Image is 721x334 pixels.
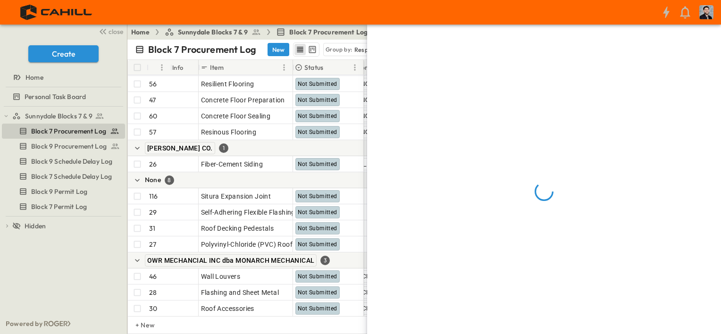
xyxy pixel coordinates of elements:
[298,161,337,167] span: Not Submitted
[131,27,150,37] a: Home
[149,95,156,105] p: 47
[325,62,335,73] button: Sort
[149,208,157,217] p: 29
[31,126,106,136] span: Block 7 Procurement Log
[298,97,337,103] span: Not Submitted
[149,79,157,89] p: 56
[149,240,156,249] p: 27
[201,159,263,169] span: Fiber-Cement Siding
[201,304,254,313] span: Roof Accessories
[293,42,319,57] div: table view
[298,241,337,248] span: Not Submitted
[298,225,337,232] span: Not Submitted
[278,62,290,73] button: Menu
[298,273,337,280] span: Not Submitted
[109,27,123,36] span: close
[2,89,125,104] div: test
[201,208,295,217] span: Self-Adhering Flexible Flashing
[294,44,306,55] button: row view
[2,124,125,139] div: test
[201,192,271,201] span: Situra Expansion Joint
[31,157,112,166] span: Block 9 Schedule Delay Log
[298,129,337,135] span: Not Submitted
[25,73,43,82] span: Home
[201,127,257,137] span: Resinous Flooring
[178,27,248,37] span: Sunnydale Blocks 7 & 9
[201,224,274,233] span: Roof Decking Pedestals
[201,240,302,249] span: Polyvinyl-Chloride (PVC) Roofing
[304,63,323,72] p: Status
[149,288,157,297] p: 28
[298,81,337,87] span: Not Submitted
[2,109,125,124] div: test
[298,193,337,200] span: Not Submitted
[149,127,156,137] p: 57
[156,62,168,73] button: Menu
[210,63,224,72] p: Item
[201,272,241,281] span: Wall Louvers
[172,54,184,81] div: Info
[699,5,713,19] img: Profile Picture
[298,289,337,296] span: Not Submitted
[298,305,337,312] span: Not Submitted
[148,43,256,56] p: Block 7 Procurement Log
[298,113,337,119] span: Not Submitted
[147,144,213,152] span: [PERSON_NAME] CO.
[354,45,424,54] p: Responsible Contractor
[289,27,368,37] span: Block 7 Procurement Log
[298,209,337,216] span: Not Submitted
[151,62,161,73] button: Sort
[268,43,289,56] button: New
[201,79,254,89] span: Resilient Flooring
[31,187,87,196] span: Block 9 Permit Log
[25,92,86,101] span: Personal Task Board
[135,320,141,330] p: + New
[349,62,360,73] button: Menu
[149,159,157,169] p: 26
[11,2,102,22] img: 4f72bfc4efa7236828875bac24094a5ddb05241e32d018417354e964050affa1.png
[25,221,46,231] span: Hidden
[145,175,161,184] p: None
[149,304,157,313] p: 30
[326,45,352,54] p: Group by:
[320,256,330,265] div: 3
[131,27,386,37] nav: breadcrumbs
[226,62,236,73] button: Sort
[219,143,228,153] div: 1
[147,60,170,75] div: #
[147,257,314,264] span: OWR MECHANCIAL INC dba MONARCH MECHANICAL
[2,139,125,154] div: test
[201,288,279,297] span: Flashing and Sheet Metal
[306,44,318,55] button: kanban view
[149,272,157,281] p: 46
[2,169,125,184] div: test
[170,60,199,75] div: Info
[2,199,125,214] div: test
[201,95,285,105] span: Concrete Floor Preparation
[165,175,174,185] div: 8
[201,111,271,121] span: Concrete Floor Sealing
[31,172,112,181] span: Block 7 Schedule Delay Log
[31,142,107,151] span: Block 9 Procurement Log
[28,45,99,62] button: Create
[25,111,92,121] span: Sunnydale Blocks 7 & 9
[149,192,158,201] p: 116
[149,111,157,121] p: 60
[2,154,125,169] div: test
[149,224,155,233] p: 31
[31,202,87,211] span: Block 7 Permit Log
[2,184,125,199] div: test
